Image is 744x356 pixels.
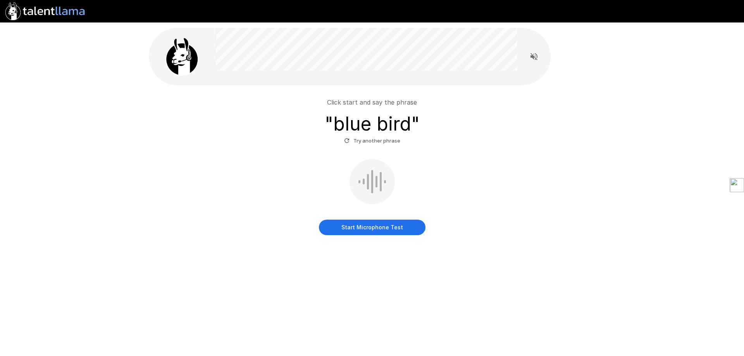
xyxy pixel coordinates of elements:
p: Click start and say the phrase [327,98,417,107]
button: Try another phrase [342,135,402,147]
button: Read questions aloud [526,49,542,64]
img: llama_clean.png [163,37,201,76]
h3: " blue bird " [325,113,420,135]
img: toggle-logo.svg [730,178,744,192]
button: Start Microphone Test [319,220,425,235]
